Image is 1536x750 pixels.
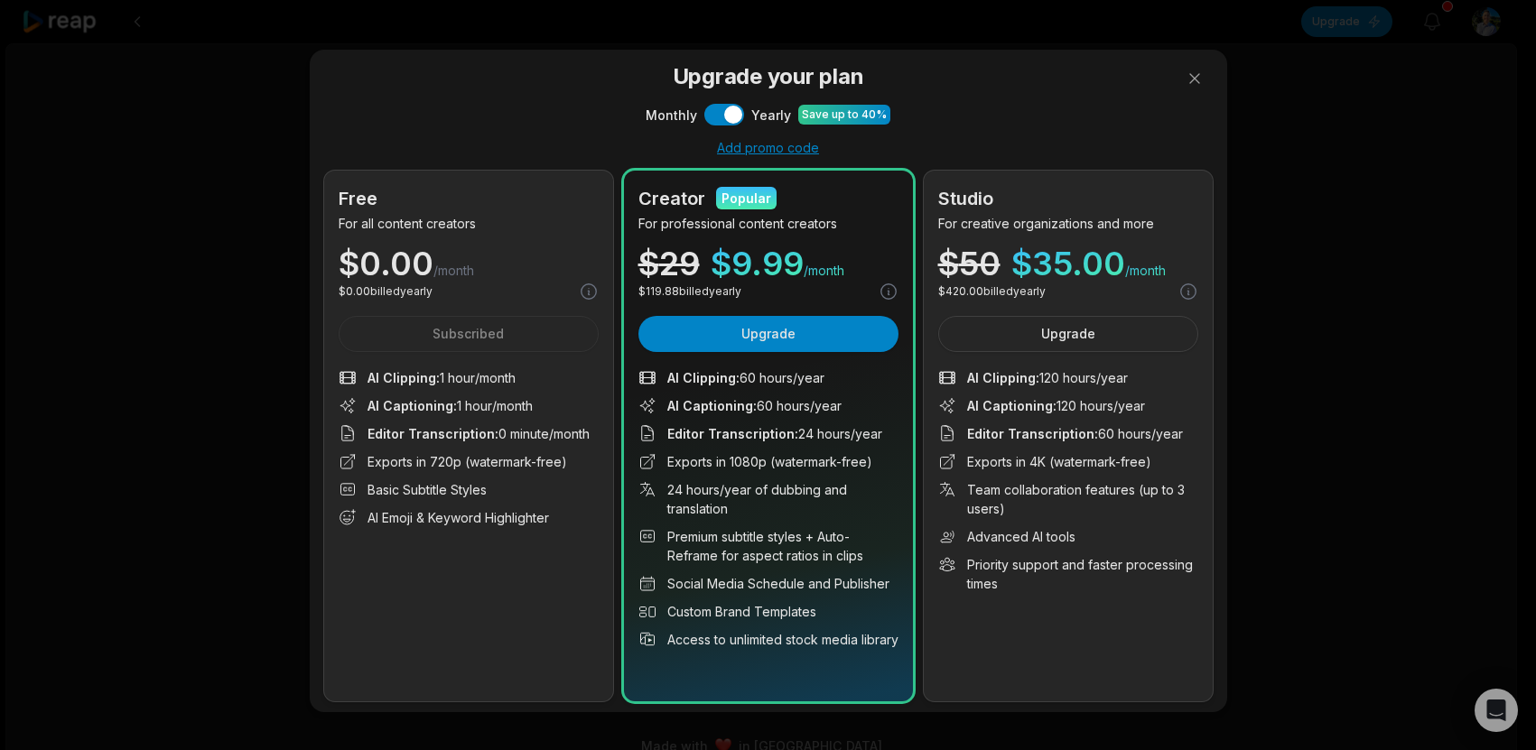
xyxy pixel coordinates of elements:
[938,555,1198,593] li: Priority support and faster processing times
[368,368,516,387] span: 1 hour/month
[638,602,898,621] li: Custom Brand Templates
[967,396,1145,415] span: 120 hours/year
[638,283,741,300] p: $ 119.88 billed yearly
[667,424,882,443] span: 24 hours/year
[368,424,590,443] span: 0 minute/month
[938,452,1198,471] li: Exports in 4K (watermark-free)
[324,60,1213,93] h3: Upgrade your plan
[339,214,599,233] p: For all content creators
[711,247,804,280] span: $ 9.99
[938,480,1198,518] li: Team collaboration features (up to 3 users)
[324,140,1213,156] div: Add promo code
[967,398,1057,413] span: AI Captioning :
[638,452,898,471] li: Exports in 1080p (watermark-free)
[339,480,599,499] li: Basic Subtitle Styles
[967,368,1128,387] span: 120 hours/year
[638,214,898,233] p: For professional content creators
[368,396,533,415] span: 1 hour/month
[339,185,377,212] h2: Free
[339,508,599,527] li: AI Emoji & Keyword Highlighter
[638,527,898,565] li: Premium subtitle styles + Auto-Reframe for aspect ratios in clips
[667,370,740,385] span: AI Clipping :
[938,214,1198,233] p: For creative organizations and more
[638,247,700,280] div: $ 29
[638,480,898,518] li: 24 hours/year of dubbing and translation
[667,426,798,441] span: Editor Transcription :
[638,185,705,212] h2: Creator
[967,426,1098,441] span: Editor Transcription :
[339,247,433,280] span: $ 0.00
[938,527,1198,546] li: Advanced AI tools
[967,424,1183,443] span: 60 hours/year
[721,189,771,208] div: Popular
[368,426,498,441] span: Editor Transcription :
[938,316,1198,352] button: Upgrade
[638,316,898,352] button: Upgrade
[667,396,842,415] span: 60 hours/year
[638,574,898,593] li: Social Media Schedule and Publisher
[938,283,1046,300] p: $ 420.00 billed yearly
[667,368,824,387] span: 60 hours/year
[802,106,887,123] div: Save up to 40%
[1125,262,1166,280] span: /month
[751,106,791,125] span: Yearly
[804,262,844,280] span: /month
[1011,247,1125,280] span: $ 35.00
[1475,689,1518,732] div: Open Intercom Messenger
[646,106,697,125] span: Monthly
[368,370,440,385] span: AI Clipping :
[339,283,433,300] p: $ 0.00 billed yearly
[938,185,993,212] h2: Studio
[667,398,757,413] span: AI Captioning :
[433,262,474,280] span: /month
[638,630,898,649] li: Access to unlimited stock media library
[339,452,599,471] li: Exports in 720p (watermark-free)
[368,398,457,413] span: AI Captioning :
[967,370,1039,385] span: AI Clipping :
[938,247,1001,280] div: $ 50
